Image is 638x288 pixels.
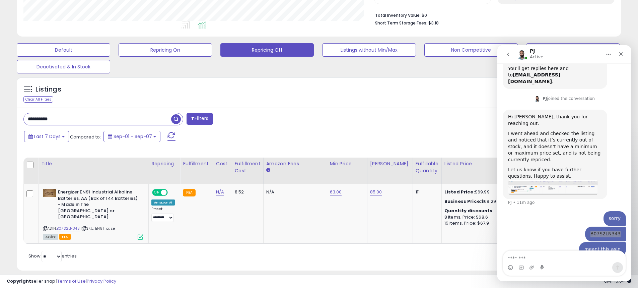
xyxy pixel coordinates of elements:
div: Min Price [330,160,364,167]
div: Amazon Fees [266,160,324,167]
div: 8.52 [235,189,258,195]
span: All listings currently available for purchase on Amazon [43,234,58,240]
b: Business Price: [444,198,481,205]
div: Listed Price [444,160,502,167]
span: Sep-01 - Sep-07 [114,133,152,140]
h5: Listings [36,85,61,94]
a: 63.00 [330,189,342,195]
div: 8 Items, Price: $68.6 [444,214,500,220]
small: Amazon Fees. [266,167,270,173]
button: Repricing Off [220,43,314,57]
span: Show: entries [28,253,77,259]
div: Title [41,160,146,167]
div: Fulfillment Cost [235,160,261,174]
div: [PERSON_NAME] [370,160,410,167]
button: Sep-01 - Sep-07 [103,131,160,142]
button: Deactivated & In Stock [17,60,110,73]
li: $0 [375,11,610,19]
button: Listings without Cost [526,43,620,57]
button: Repricing On [119,43,212,57]
div: Fulfillment [183,160,210,167]
b: Short Term Storage Fees: [375,20,427,26]
div: Repricing [151,160,177,167]
div: ASIN: [43,189,143,239]
button: Non Competitive [424,43,518,57]
span: Last 7 Days [34,133,61,140]
img: 41Hbj8OZKHL._SL40_.jpg [43,189,56,197]
span: Compared to: [70,134,101,140]
div: 15 Items, Price: $67.9 [444,220,500,226]
span: | SKU: EN91_case [81,226,115,231]
button: Last 7 Days [24,131,69,142]
div: Clear All Filters [23,96,53,103]
b: Listed Price: [444,189,475,195]
b: Total Inventory Value: [375,12,421,18]
div: seller snap | | [7,278,116,285]
b: Energizer EN91 Industrial Alkaline Batteries, AA (Box of 144 Batteries) - Made in The [GEOGRAPHIC... [58,189,139,222]
button: Filters [187,113,213,125]
div: : [444,208,500,214]
iframe: To enrich screen reader interactions, please activate Accessibility in Grammarly extension settings [497,45,631,281]
span: FBA [59,234,71,240]
a: Terms of Use [57,278,86,284]
span: $3.18 [428,20,439,26]
button: Listings without Min/Max [322,43,416,57]
button: Default [17,43,110,57]
span: ON [153,190,161,195]
strong: Copyright [7,278,31,284]
div: N/A [266,189,322,195]
div: Preset: [151,207,175,222]
div: Amazon AI [151,199,175,206]
a: Privacy Policy [87,278,116,284]
div: $69.99 [444,189,500,195]
div: 111 [416,189,436,195]
div: Cost [216,160,229,167]
b: Quantity discounts [444,208,493,214]
small: FBA [183,189,195,196]
a: B07S2LN343 [57,226,80,231]
div: Fulfillable Quantity [416,160,439,174]
a: 85.00 [370,189,382,195]
span: OFF [167,190,178,195]
a: N/A [216,189,224,195]
div: $69.29 [444,198,500,205]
